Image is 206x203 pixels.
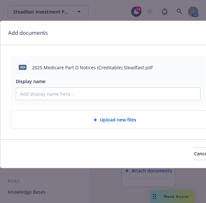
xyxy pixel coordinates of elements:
span: 2025 Medicare Part D Notices (Creditable) Steadfast.pdf [32,64,153,71]
h1: Add documents [8,29,48,37]
span: Display name [16,78,46,84]
span: Upload new files [100,116,136,123]
input: Add display name here... [16,88,200,100]
span: pdf [19,65,26,70]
